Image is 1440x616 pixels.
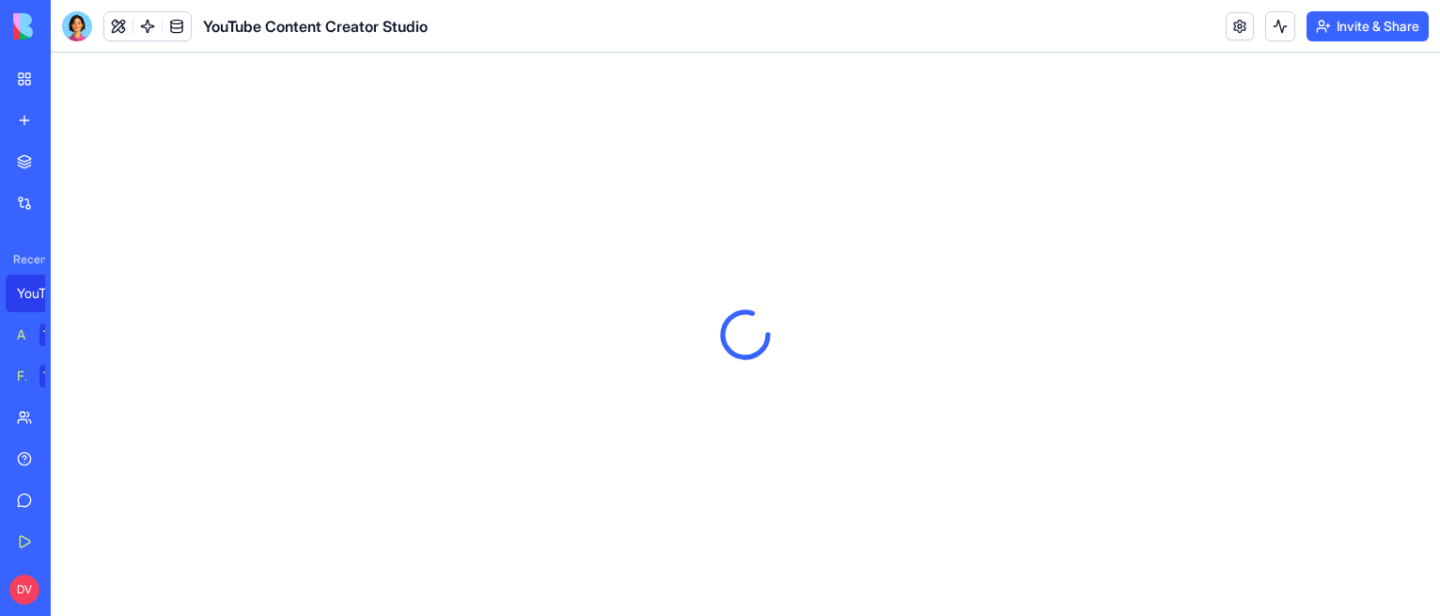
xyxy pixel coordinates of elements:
a: AI Logo GeneratorTRY [6,316,81,354]
span: DV [9,575,39,605]
div: TRY [39,365,70,387]
div: AI Logo Generator [17,325,26,344]
div: Feedback Form [17,367,26,386]
button: Invite & Share [1307,11,1429,41]
div: TRY [39,324,70,346]
div: YouTube Content Creator Studio [17,284,70,303]
a: Feedback FormTRY [6,357,81,395]
span: YouTube Content Creator Studio [203,15,428,38]
span: Recent [6,252,45,267]
a: YouTube Content Creator Studio [6,275,81,312]
img: logo [13,13,130,39]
